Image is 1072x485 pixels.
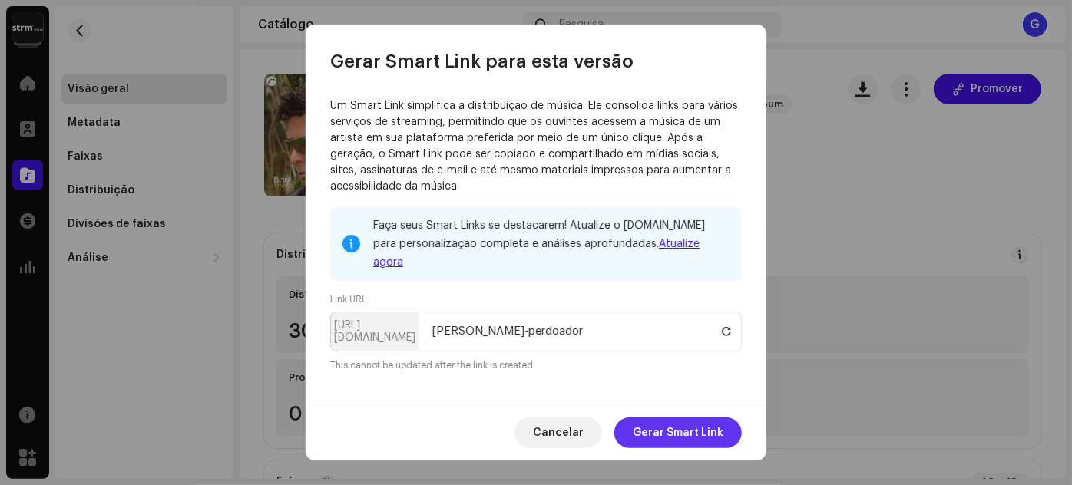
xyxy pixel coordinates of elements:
[330,312,419,351] p-inputgroup-addon: [URL][DOMAIN_NAME]
[633,417,723,448] span: Gerar Smart Link
[614,417,742,448] button: Gerar Smart Link
[373,216,730,272] div: Faça seus Smart Links se destacarem! Atualize o [DOMAIN_NAME] para personalização completa e anál...
[330,293,366,305] label: Link URL
[533,417,584,448] span: Cancelar
[330,98,742,195] p: Um Smart Link simplifica a distribuição de música. Ele consolida links para vários serviços de st...
[514,417,602,448] button: Cancelar
[330,358,533,373] small: This cannot be updated after the link is created
[306,25,766,74] div: Gerar Smart Link para esta versão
